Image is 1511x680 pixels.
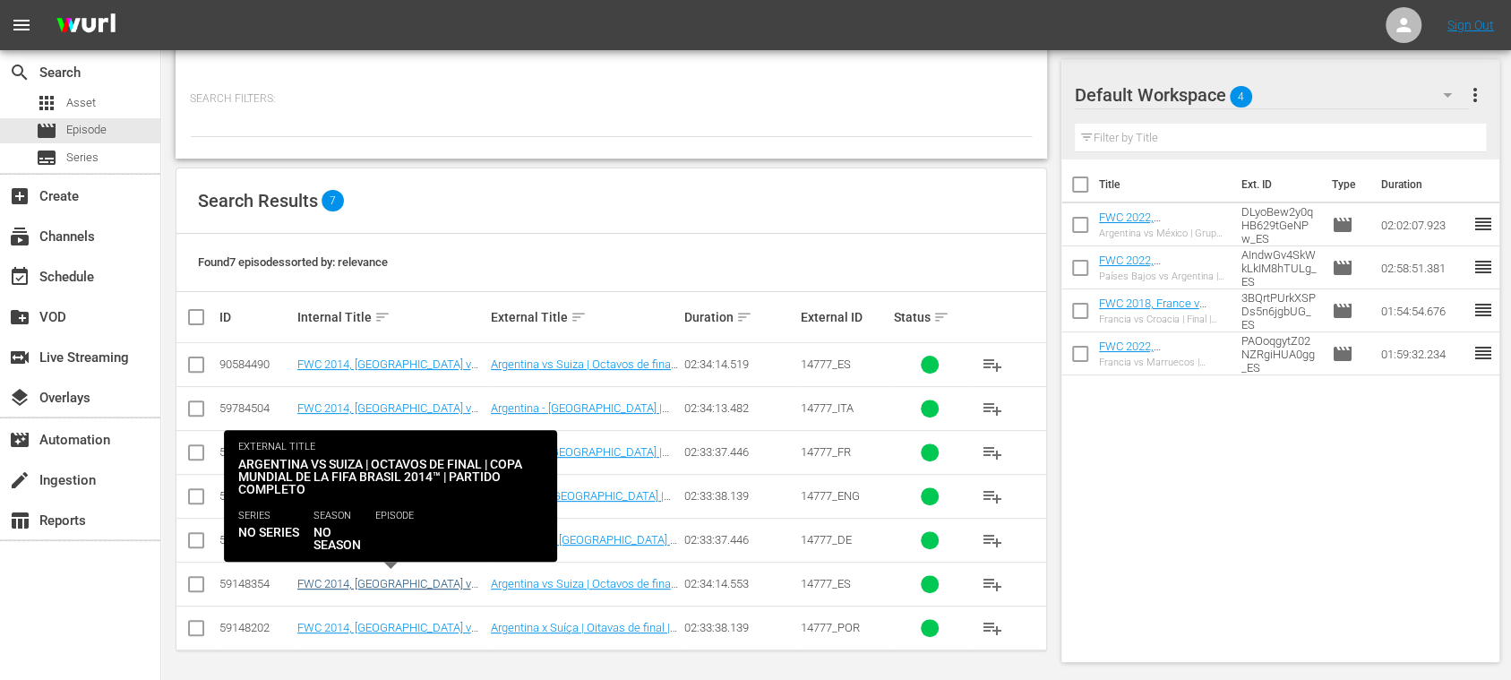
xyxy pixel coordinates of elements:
[571,309,587,325] span: sort
[801,357,851,371] span: 14777_ES
[982,573,1003,595] span: playlist_add
[491,445,676,499] a: Argentine - [GEOGRAPHIC_DATA] | Huitièmes de finale | Coupe du Monde de la FIFA, [GEOGRAPHIC_DATA...
[1234,289,1325,332] td: 3BQrtPUrkXSPDs5n6jgbUG_ES
[1374,332,1472,375] td: 01:59:32.234
[322,190,344,211] span: 7
[684,445,795,459] div: 02:33:37.446
[491,306,679,328] div: External Title
[1374,289,1472,332] td: 01:54:54.676
[982,398,1003,419] span: playlist_add
[36,120,57,142] span: Episode
[1234,203,1325,246] td: DLyoBew2y0qHB629tGeNPw_ES
[297,401,478,428] a: FWC 2014, [GEOGRAPHIC_DATA] v [GEOGRAPHIC_DATA] (IT)
[491,489,671,543] a: Argentina v [GEOGRAPHIC_DATA] | Round of 16 | 2014 FIFA World Cup [GEOGRAPHIC_DATA]™ | Full Match...
[297,445,478,472] a: FWC 2014, [GEOGRAPHIC_DATA] v [GEOGRAPHIC_DATA] (FR)
[9,429,30,451] span: Automation
[36,92,57,114] span: Asset
[9,62,30,83] span: Search
[11,14,32,36] span: menu
[36,147,57,168] span: Series
[491,533,677,600] a: Argentinien v [GEOGRAPHIC_DATA] | Achtelfinale | FIFA Fussball-Weltmeisterschaft Brasilien 2014™ ...
[9,469,30,491] span: Ingestion
[9,185,30,207] span: Create
[1099,340,1215,393] a: FWC 2022, [GEOGRAPHIC_DATA] v [GEOGRAPHIC_DATA], Semi-Finals - FMR (ES)
[43,4,129,47] img: ans4CAIJ8jUAAAAAAAAAAAAAAAAAAAAAAAAgQb4GAAAAAAAAAAAAAAAAAAAAAAAAJMjXAAAAAAAAAAAAAAAAAAAAAAAAgAT5G...
[1332,257,1353,279] span: Episode
[1234,332,1325,375] td: PAOoqgytZ02NZRgiHUA0gg_ES
[1099,297,1210,337] a: FWC 2018, France v [GEOGRAPHIC_DATA], Final - FMR (ES)
[198,255,388,269] span: Found 7 episodes sorted by: relevance
[1472,256,1494,278] span: reorder
[491,621,677,675] a: Argentina x Suíça | Oitavas de final | Copa do Mundo FIFA de 2014, no [GEOGRAPHIC_DATA] | Jogo Co...
[219,401,292,415] div: 59784504
[1332,343,1353,365] span: Episode
[9,347,30,368] span: Live Streaming
[1472,299,1494,321] span: reorder
[297,489,478,516] a: FWC 2014, [GEOGRAPHIC_DATA] v [GEOGRAPHIC_DATA] (EN)
[971,387,1014,430] button: playlist_add
[219,533,292,547] div: 59148475
[1231,159,1320,210] th: Ext. ID
[1075,70,1470,120] div: Default Workspace
[684,401,795,415] div: 02:34:13.482
[198,190,318,211] span: Search Results
[971,519,1014,562] button: playlist_add
[982,486,1003,507] span: playlist_add
[1464,73,1486,116] button: more_vert
[1370,159,1478,210] th: Duration
[684,489,795,503] div: 02:33:38.139
[9,387,30,409] span: Overlays
[1099,314,1227,325] div: Francia vs Croacia | Final | Copa Mundial de la FIFA Rusia 2018™ | Partido completo
[801,401,854,415] span: 14777_ITA
[9,226,30,247] span: Channels
[1321,159,1370,210] th: Type
[219,357,292,371] div: 90584490
[491,357,679,398] a: Argentina vs Suiza | Octavos de final | Copa Mundial de la FIFA Brasil 2014™ | Partido completo
[1464,84,1486,106] span: more_vert
[66,149,99,167] span: Series
[9,510,30,531] span: Reports
[297,533,478,573] a: FWC 2014, [GEOGRAPHIC_DATA] v [GEOGRAPHIC_DATA] ([GEOGRAPHIC_DATA])
[982,354,1003,375] span: playlist_add
[982,529,1003,551] span: playlist_add
[1099,211,1217,264] a: FWC 2022, [GEOGRAPHIC_DATA] v [GEOGRAPHIC_DATA], Group Stage - FMR (ES)
[684,577,795,590] div: 02:34:14.553
[684,621,795,634] div: 02:33:38.139
[66,94,96,112] span: Asset
[971,431,1014,474] button: playlist_add
[894,306,966,328] div: Status
[1332,300,1353,322] span: Episode
[684,306,795,328] div: Duration
[9,306,30,328] span: VOD
[933,309,949,325] span: sort
[971,563,1014,606] button: playlist_add
[1332,214,1353,236] span: Episode
[1234,246,1325,289] td: AIndwGv4SkWkLkIM8hTULg_ES
[190,91,1033,107] p: Search Filters:
[219,577,292,590] div: 59148354
[297,621,478,648] a: FWC 2014, [GEOGRAPHIC_DATA] v [GEOGRAPHIC_DATA] (PT)
[684,533,795,547] div: 02:33:37.446
[374,309,391,325] span: sort
[219,310,292,324] div: ID
[971,343,1014,386] button: playlist_add
[1230,78,1252,116] span: 4
[66,121,107,139] span: Episode
[982,617,1003,639] span: playlist_add
[801,533,852,547] span: 14777_DE
[9,266,30,288] span: Schedule
[736,309,752,325] span: sort
[801,489,860,503] span: 14777_ENG
[1472,213,1494,235] span: reorder
[1374,246,1472,289] td: 02:58:51.381
[1099,159,1232,210] th: Title
[491,577,679,617] a: Argentina vs Suiza | Octavos de final | Copa Mundial de la FIFA Brasil 2014™ | Partido completo
[801,310,889,324] div: External ID
[1447,18,1494,32] a: Sign Out
[1099,228,1227,239] div: Argentina vs México | Grupo C | Copa Mundial de la FIFA Catar 2022™ | Partido Completo
[982,442,1003,463] span: playlist_add
[297,306,485,328] div: Internal Title
[1099,357,1227,368] div: Francia vs Marruecos | Semifinales | Copa Mundial de la FIFA Catar 2022™ | Partido Completo
[1099,271,1227,282] div: Países Bajos vs Argentina | Cuartos de final | Copa Mundial de la FIFA Catar 2022™ | Partido Comp...
[971,475,1014,518] button: playlist_add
